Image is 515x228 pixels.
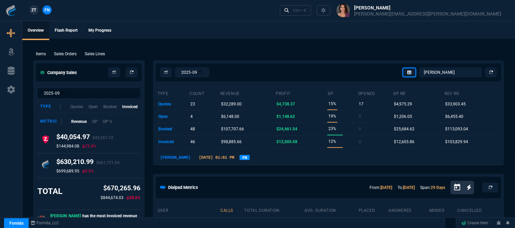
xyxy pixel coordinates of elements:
[328,137,336,146] p: 12%
[358,88,393,98] th: opened
[359,137,361,146] p: 0
[40,104,61,110] div: Type
[221,112,239,121] p: $6,148.00
[394,112,412,121] p: $1,206.05
[56,168,79,174] p: $699,689.95
[101,195,124,201] p: $844,674.03
[157,110,189,123] td: open
[403,185,415,190] a: [DATE]
[444,88,500,98] th: Rev RR
[394,137,415,146] p: $12,605.86
[126,195,140,201] p: 20.6%
[191,112,193,121] p: 4
[32,7,36,13] span: ZT
[196,154,237,160] p: [DATE] 01:01 PM
[56,133,113,143] h4: $40,054.97
[328,99,336,108] p: 15%
[168,184,198,191] h5: Dialpad Metrics
[220,205,244,215] th: calls
[189,88,220,98] th: count
[92,135,113,140] span: $42,057.72
[293,8,306,13] div: Ctrl + K
[37,214,45,224] p: 🎉
[103,119,112,125] p: GP %
[430,216,456,225] p: 5
[394,124,415,134] p: $25,684.62
[157,154,193,160] p: [PERSON_NAME]
[445,137,468,146] p: $103,829.94
[398,185,415,191] p: To:
[245,216,303,225] p: 13h 37m
[40,69,77,76] h5: Company Sales
[157,123,189,135] td: booked
[191,99,195,109] p: 23
[56,143,79,149] p: $144,984.08
[101,184,140,193] p: $670,265.96
[96,160,119,165] span: $661,721.54
[445,99,466,109] p: $33,903.45
[220,88,276,98] th: revenue
[277,112,295,121] p: $1,148.62
[54,51,77,57] p: Sales Orders
[459,218,491,228] a: Create Item
[85,51,105,57] p: Sales Lines
[29,220,61,226] a: msbcCompanyName
[157,98,189,110] td: quotes
[50,214,81,219] span: [PERSON_NAME]
[157,135,189,148] td: invoiced
[191,137,195,146] p: 46
[240,155,250,160] a: FN
[191,124,195,134] p: 48
[359,99,363,109] p: 17
[70,104,83,110] p: Quotes
[37,186,62,196] h3: TOTAL
[49,21,83,40] a: Flash Report
[328,111,336,121] p: 19%
[56,158,119,168] h4: $630,210.99
[157,88,189,98] th: type
[277,99,295,109] p: $4,738.37
[36,51,46,57] p: Items
[82,143,96,149] p: 72.4%
[92,119,98,125] p: GP
[328,124,336,133] p: 23%
[158,216,219,225] p: [PERSON_NAME]
[394,99,412,109] p: $4,975.29
[359,112,361,121] p: 0
[71,119,87,125] p: Revenue
[359,124,361,134] p: 0
[380,185,392,190] a: [DATE]
[45,7,50,13] span: FN
[244,205,304,215] th: total duration
[275,88,327,98] th: Profit
[82,168,94,174] p: 9.9%
[83,21,117,40] a: My Progress
[457,205,500,215] th: cancelled
[445,124,468,134] p: $113,093.04
[277,137,298,146] p: $12,005.58
[40,119,62,125] div: Metric
[445,112,463,121] p: $6,455.40
[103,104,117,110] p: Booked
[221,99,242,109] p: $32,289.00
[221,124,244,134] p: $107,707.66
[458,216,499,225] p: 335
[359,216,387,225] p: 1231
[388,205,429,215] th: answered
[389,216,428,225] p: 13
[277,124,298,134] p: $24,461.54
[221,137,242,146] p: $98,885.66
[431,185,445,190] a: 29 Days
[304,205,358,215] th: avg. duration
[429,205,457,215] th: missed
[88,104,98,110] p: Open
[157,205,220,215] th: user
[453,183,467,192] button: Open calendar
[50,213,140,225] p: has the most invoiced revenue this month.
[370,185,392,191] p: From:
[358,205,388,215] th: placed
[122,104,138,110] p: Invoiced
[305,216,357,225] p: 40s
[393,88,444,98] th: GP RR
[327,88,358,98] th: GP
